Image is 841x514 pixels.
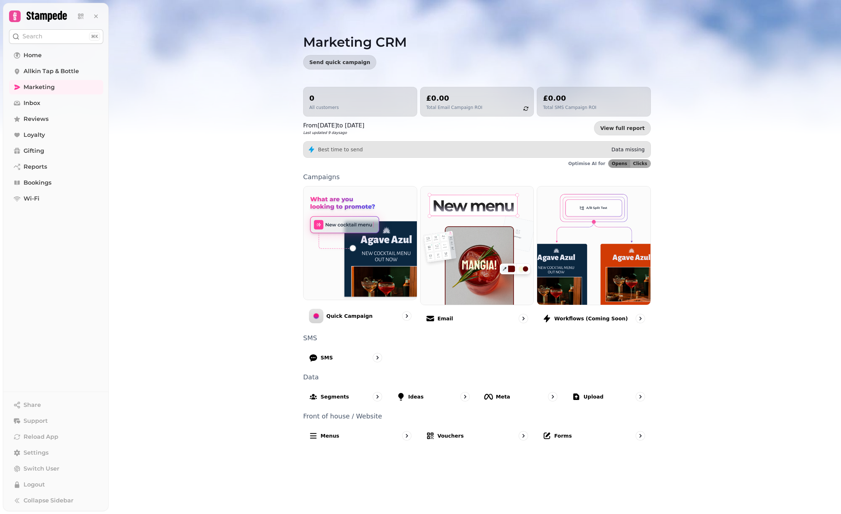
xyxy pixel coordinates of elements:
p: SMS [321,354,333,361]
button: Clicks [630,160,650,168]
p: Total SMS Campaign ROI [543,105,596,110]
button: refresh [520,102,532,115]
span: Reviews [24,115,49,123]
p: Data [303,374,651,380]
a: EmailEmail [420,186,534,329]
svg: go to [403,312,410,320]
span: Allkin Tap & Bottle [24,67,79,76]
svg: go to [461,393,469,400]
span: Switch User [24,464,59,473]
span: Gifting [24,147,44,155]
span: Marketing [24,83,55,92]
a: Forms [537,425,651,446]
p: Forms [554,432,572,439]
p: Last updated 9 days ago [303,130,364,135]
a: Gifting [9,144,103,158]
p: Vouchers [438,432,464,439]
span: Wi-Fi [24,194,39,203]
p: Upload [583,393,603,400]
p: All customers [309,105,339,110]
a: Meta [478,386,563,407]
p: Email [438,315,453,322]
a: Reports [9,160,103,174]
span: Bookings [24,178,51,187]
p: Total Email Campaign ROI [426,105,482,110]
button: Support [9,414,103,428]
button: Send quick campaign [303,55,376,69]
span: Inbox [24,99,40,108]
span: Logout [24,480,45,489]
p: Campaigns [303,174,651,180]
span: Send quick campaign [309,60,370,65]
svg: go to [637,393,644,400]
a: Workflows (coming soon)Workflows (coming soon) [537,186,651,329]
p: Workflows (coming soon) [554,315,628,322]
a: Settings [9,446,103,460]
h2: £0.00 [426,93,482,103]
span: Collapse Sidebar [24,496,74,505]
a: Marketing [9,80,103,94]
p: Menus [321,432,339,439]
a: Allkin Tap & Bottle [9,64,103,79]
h1: Marketing CRM [303,17,651,49]
p: Meta [496,393,510,400]
button: Share [9,398,103,412]
a: Reviews [9,112,103,126]
p: Search [22,32,42,41]
a: View full report [594,121,651,135]
h2: £0.00 [543,93,596,103]
span: Loyalty [24,131,45,139]
p: Best time to send [318,146,363,153]
span: Support [24,417,48,425]
svg: go to [520,432,527,439]
button: Search⌘K [9,29,103,44]
div: ⌘K [89,33,100,41]
a: Quick CampaignQuick Campaign [303,186,417,329]
svg: go to [637,432,644,439]
svg: go to [520,315,527,322]
a: Menus [303,425,417,446]
svg: go to [374,393,381,400]
p: SMS [303,335,651,341]
h2: 0 [309,93,339,103]
a: Home [9,48,103,63]
a: SMS [303,347,388,368]
span: Reload App [24,433,58,441]
span: Opens [612,161,627,166]
span: Reports [24,163,47,171]
a: Bookings [9,176,103,190]
a: Segments [303,386,388,407]
img: Quick Campaign [304,186,417,300]
svg: go to [374,354,381,361]
a: Ideas [391,386,476,407]
a: Wi-Fi [9,191,103,206]
p: Front of house / Website [303,413,651,420]
p: Ideas [408,393,424,400]
button: Collapse Sidebar [9,493,103,508]
p: Optimise AI for [568,161,605,167]
button: Opens [608,160,630,168]
svg: go to [549,393,556,400]
span: Home [24,51,42,60]
img: Email [420,186,534,305]
a: Loyalty [9,128,103,142]
p: Data missing [611,146,645,153]
button: Reload App [9,430,103,444]
button: Logout [9,477,103,492]
button: Switch User [9,462,103,476]
span: Settings [24,448,49,457]
p: Quick Campaign [326,312,373,320]
a: Vouchers [420,425,534,446]
p: From [DATE] to [DATE] [303,121,364,130]
span: Clicks [633,161,647,166]
span: Share [24,401,41,409]
a: Upload [566,386,651,407]
img: Workflows (coming soon) [537,186,650,305]
svg: go to [403,432,410,439]
a: Inbox [9,96,103,110]
p: Segments [321,393,349,400]
svg: go to [637,315,644,322]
